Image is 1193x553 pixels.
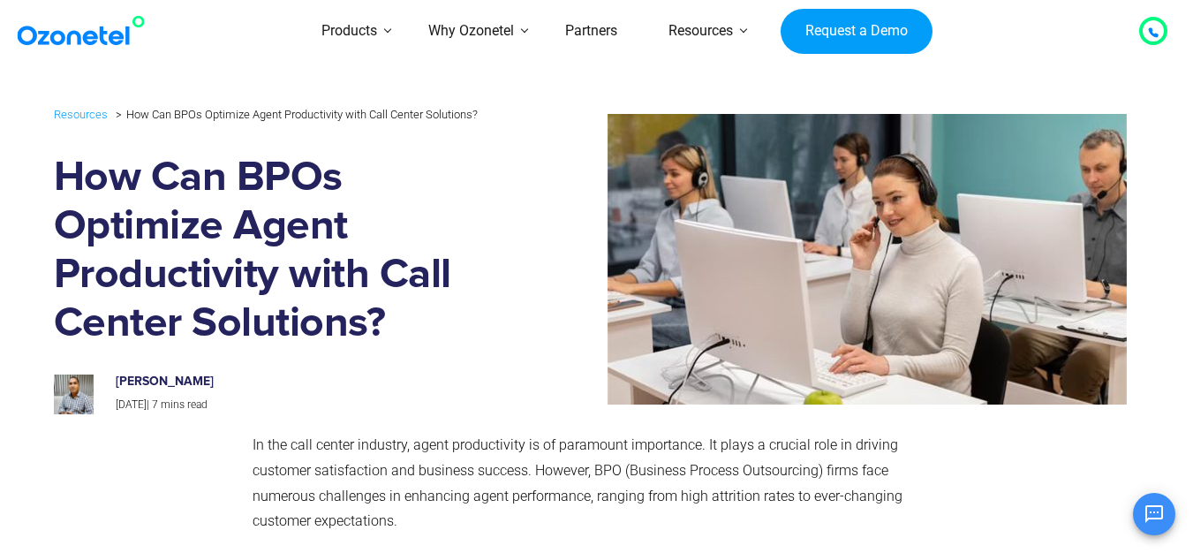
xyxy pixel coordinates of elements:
img: prashanth-kancherla_avatar-200x200.jpeg [54,375,94,414]
p: | [116,396,488,415]
p: In the call center industry, agent productivity is of paramount importance. It plays a crucial ro... [253,433,934,534]
span: 7 [152,398,158,411]
h6: [PERSON_NAME] [116,375,488,390]
a: Request a Demo [781,9,932,55]
span: mins read [161,398,208,411]
li: How Can BPOs Optimize Agent Productivity with Call Center Solutions? [111,103,478,125]
button: Open chat [1133,493,1175,535]
span: [DATE] [116,398,147,411]
a: Resources [54,104,108,125]
h1: How Can BPOs Optimize Agent Productivity with Call Center Solutions? [54,154,507,348]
